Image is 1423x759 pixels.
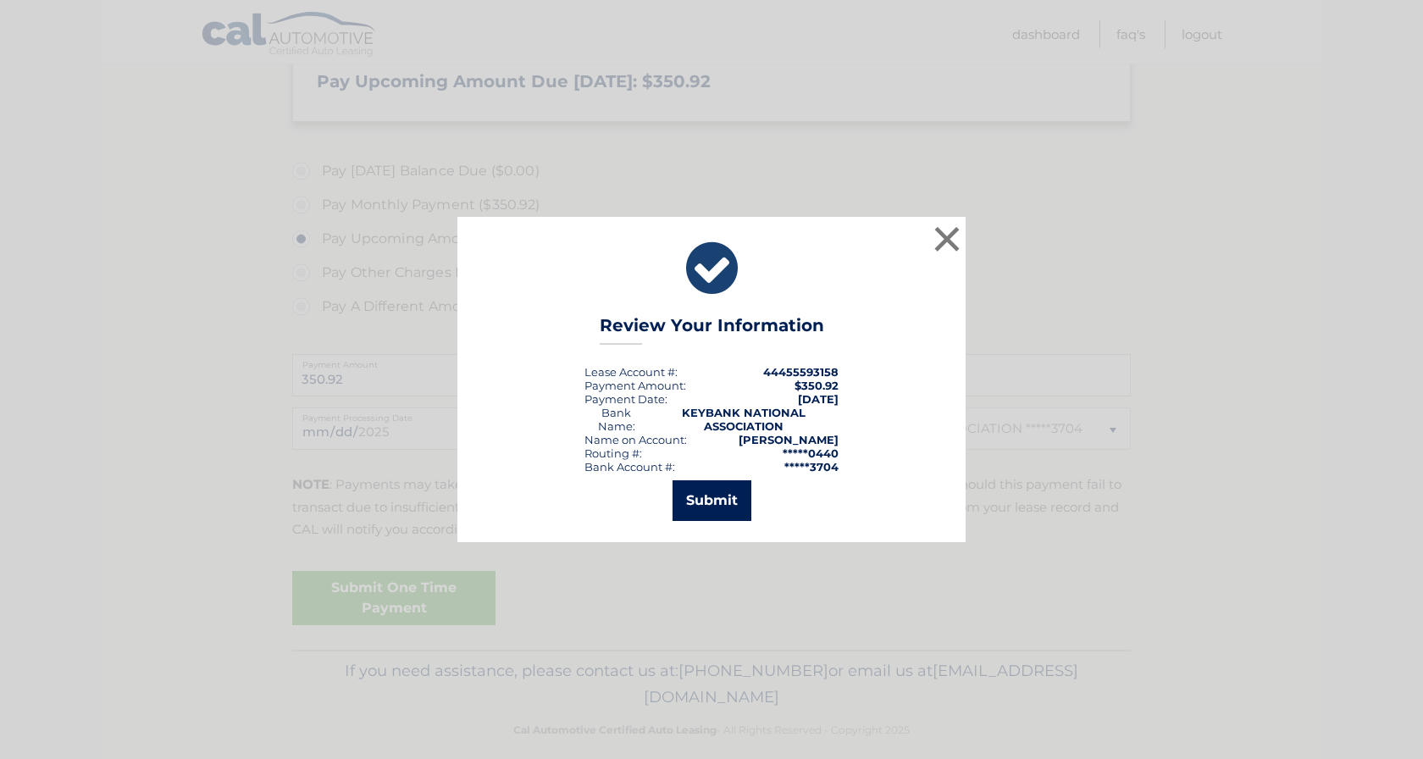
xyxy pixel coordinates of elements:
[584,365,678,379] div: Lease Account #:
[930,222,964,256] button: ×
[798,392,839,406] span: [DATE]
[584,446,642,460] div: Routing #:
[795,379,839,392] span: $350.92
[584,406,648,433] div: Bank Name:
[584,392,665,406] span: Payment Date
[763,365,839,379] strong: 44455593158
[682,406,806,433] strong: KEYBANK NATIONAL ASSOCIATION
[600,315,824,345] h3: Review Your Information
[584,460,675,474] div: Bank Account #:
[673,480,751,521] button: Submit
[584,392,667,406] div: :
[584,433,687,446] div: Name on Account:
[584,379,686,392] div: Payment Amount:
[739,433,839,446] strong: [PERSON_NAME]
